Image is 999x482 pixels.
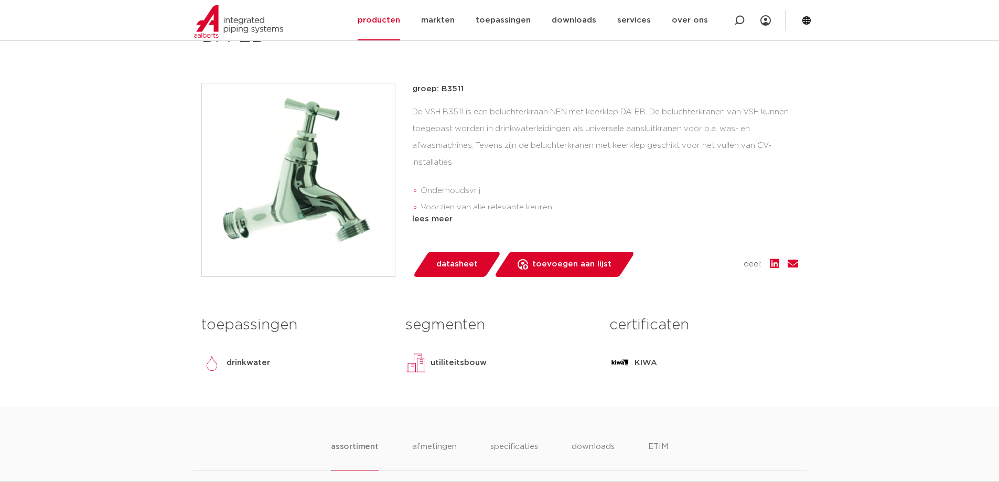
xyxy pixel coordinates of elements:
span: deel: [744,258,761,271]
p: groep: B3511 [412,83,798,95]
li: specificaties [490,441,538,470]
li: ETIM [648,441,668,470]
p: utiliteitsbouw [431,357,487,369]
li: Voorzien van alle relevante keuren [421,199,798,216]
div: lees meer [412,213,798,226]
div: De VSH B3511 is een beluchterkraan NEN met keerklep DA-EB. De beluchterkranen van VSH kunnen toeg... [412,104,798,209]
img: utiliteitsbouw [405,352,426,373]
p: drinkwater [227,357,270,369]
p: KIWA [635,357,657,369]
h3: certificaten [609,315,798,336]
img: KIWA [609,352,630,373]
a: datasheet [412,252,501,277]
li: assortiment [331,441,379,470]
li: Onderhoudsvrij [421,183,798,199]
li: downloads [572,441,615,470]
img: drinkwater [201,352,222,373]
h3: segmenten [405,315,594,336]
img: Product Image for VSH beluchterkraan NEN met keerklep DA-EB [202,83,395,276]
span: datasheet [436,256,478,273]
span: toevoegen aan lijst [532,256,611,273]
li: afmetingen [412,441,457,470]
h3: toepassingen [201,315,390,336]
